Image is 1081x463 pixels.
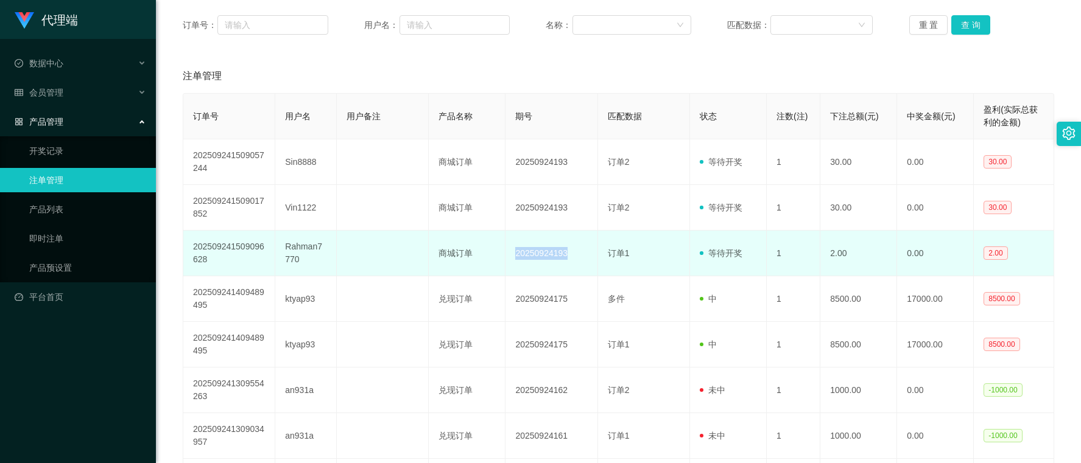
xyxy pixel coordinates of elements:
[1062,127,1076,140] i: 图标: setting
[275,322,337,367] td: ktyap93
[820,367,897,413] td: 1000.00
[546,19,572,32] span: 名称：
[951,15,990,35] button: 查 询
[183,413,275,459] td: 202509241309034957
[820,139,897,185] td: 30.00
[767,139,820,185] td: 1
[429,185,505,231] td: 商城订单
[767,231,820,276] td: 1
[505,322,597,367] td: 20250924175
[275,367,337,413] td: an931a
[217,15,328,35] input: 请输入
[767,322,820,367] td: 1
[505,276,597,322] td: 20250924175
[275,413,337,459] td: an931a
[820,322,897,367] td: 8500.00
[984,246,1007,260] span: 2.00
[41,1,78,40] h1: 代理端
[183,19,217,32] span: 订单号：
[505,231,597,276] td: 20250924193
[984,338,1019,351] span: 8500.00
[830,111,878,121] span: 下注总额(元)
[183,367,275,413] td: 202509241309554263
[984,105,1038,127] span: 盈利(实际总获利的金额)
[29,168,146,192] a: 注单管理
[608,157,630,167] span: 订单2
[364,19,400,32] span: 用户名：
[505,139,597,185] td: 20250924193
[767,276,820,322] td: 1
[776,111,808,121] span: 注数(注)
[767,367,820,413] td: 1
[429,413,505,459] td: 兑现订单
[820,413,897,459] td: 1000.00
[984,383,1022,397] span: -1000.00
[700,203,742,212] span: 等待开奖
[820,185,897,231] td: 30.00
[608,339,630,349] span: 订单1
[700,339,717,349] span: 中
[897,231,974,276] td: 0.00
[820,231,897,276] td: 2.00
[15,15,78,24] a: 代理端
[429,231,505,276] td: 商城订单
[29,197,146,221] a: 产品列表
[193,111,219,121] span: 订单号
[700,385,725,395] span: 未中
[767,413,820,459] td: 1
[767,185,820,231] td: 1
[275,139,337,185] td: Sin8888
[505,413,597,459] td: 20250924161
[608,294,625,304] span: 多件
[608,248,630,258] span: 订单1
[677,21,684,30] i: 图标: down
[608,431,630,440] span: 订单1
[505,367,597,413] td: 20250924162
[15,285,146,309] a: 图标: dashboard平台首页
[15,59,23,68] i: 图标: check-circle-o
[275,276,337,322] td: ktyap93
[820,276,897,322] td: 8500.00
[858,21,865,30] i: 图标: down
[183,139,275,185] td: 202509241509057244
[897,413,974,459] td: 0.00
[608,111,642,121] span: 匹配数据
[15,117,63,127] span: 产品管理
[15,88,23,97] i: 图标: table
[183,322,275,367] td: 202509241409489495
[897,139,974,185] td: 0.00
[897,185,974,231] td: 0.00
[438,111,473,121] span: 产品名称
[285,111,311,121] span: 用户名
[727,19,770,32] span: 匹配数据：
[505,185,597,231] td: 20250924193
[15,12,34,29] img: logo.9652507e.png
[429,367,505,413] td: 兑现订单
[183,69,222,83] span: 注单管理
[15,117,23,126] i: 图标: appstore-o
[909,15,948,35] button: 重 置
[515,111,532,121] span: 期号
[700,111,717,121] span: 状态
[29,226,146,251] a: 即时注单
[907,111,955,121] span: 中奖金额(元)
[700,294,717,304] span: 中
[347,111,381,121] span: 用户备注
[608,203,630,212] span: 订单2
[429,139,505,185] td: 商城订单
[15,88,63,97] span: 会员管理
[700,248,742,258] span: 等待开奖
[984,429,1022,442] span: -1000.00
[29,139,146,163] a: 开奖记录
[15,58,63,68] span: 数据中心
[183,276,275,322] td: 202509241409489495
[984,155,1012,169] span: 30.00
[429,322,505,367] td: 兑现订单
[29,256,146,280] a: 产品预设置
[897,367,974,413] td: 0.00
[275,185,337,231] td: Vin1122
[984,292,1019,305] span: 8500.00
[700,431,725,440] span: 未中
[897,276,974,322] td: 17000.00
[608,385,630,395] span: 订单2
